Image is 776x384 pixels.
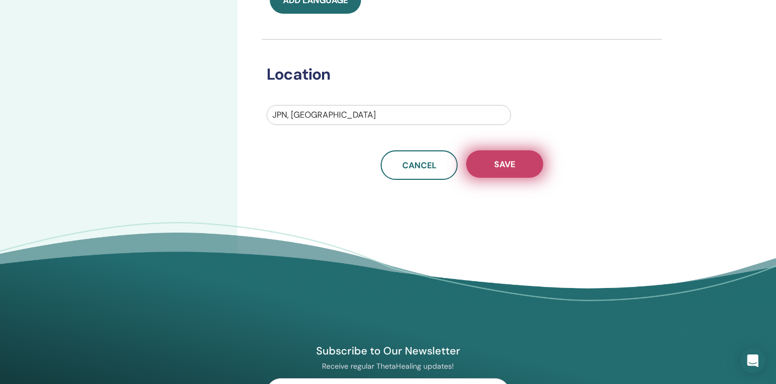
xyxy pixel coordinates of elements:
a: Cancel [381,150,458,180]
button: Save [466,150,543,178]
div: Open Intercom Messenger [740,348,765,373]
h3: Location [260,65,648,84]
p: Receive regular ThetaHealing updates! [266,361,510,371]
span: Cancel [402,160,437,171]
span: Save [494,159,515,170]
h4: Subscribe to Our Newsletter [266,344,510,358]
